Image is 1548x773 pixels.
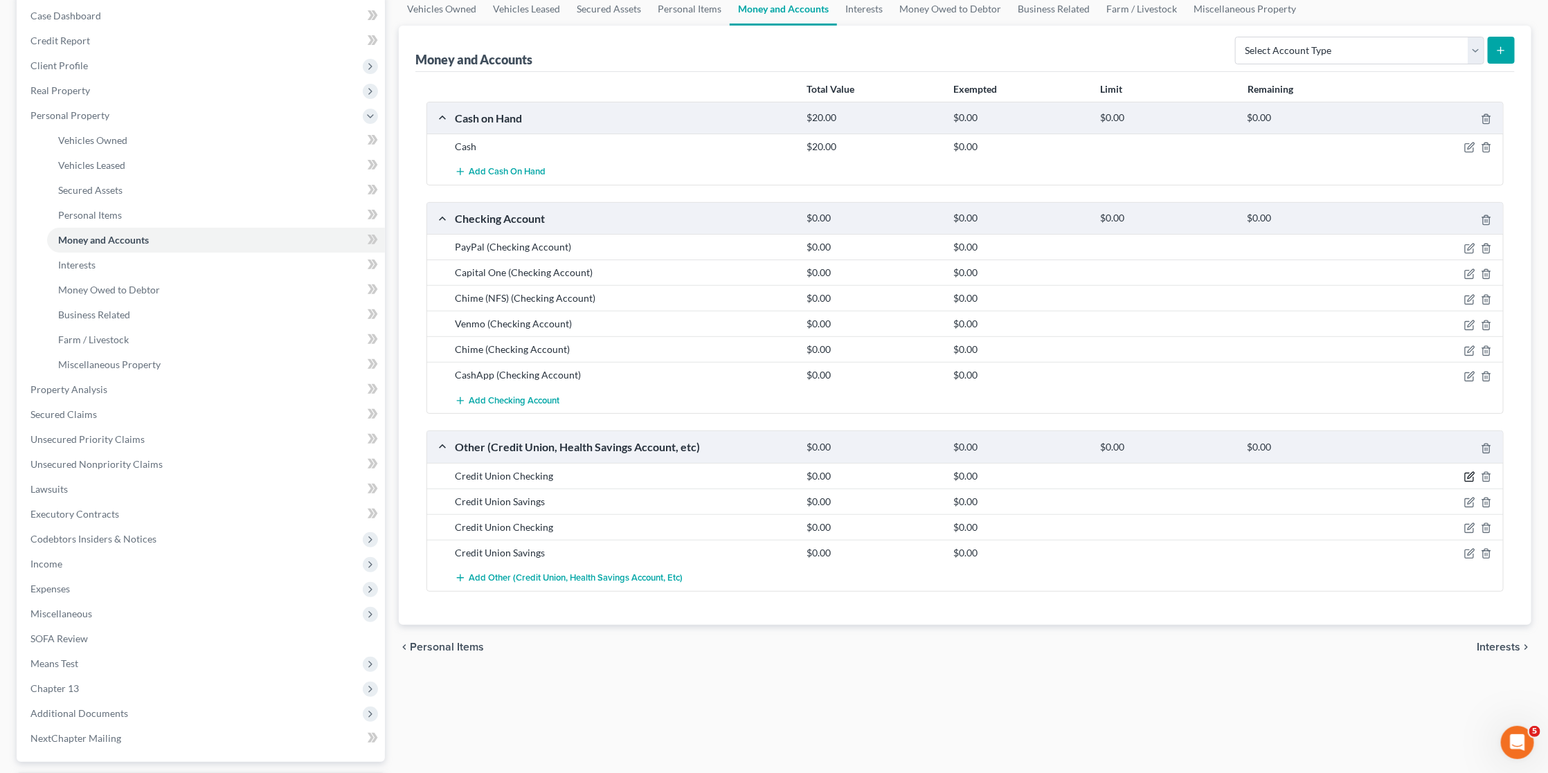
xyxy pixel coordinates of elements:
a: Farm / Livestock [47,327,385,352]
span: Business Related [58,309,130,320]
a: Money and Accounts [47,228,385,253]
div: $0.00 [947,495,1094,509]
span: Personal Items [410,642,484,653]
div: $0.00 [947,520,1094,534]
a: Unsecured Priority Claims [19,427,385,452]
div: Credit Union Checking [448,520,800,534]
i: chevron_left [399,642,410,653]
div: $0.00 [947,441,1094,454]
a: NextChapter Mailing [19,726,385,751]
span: Means Test [30,657,78,669]
a: Business Related [47,302,385,327]
span: SOFA Review [30,633,88,644]
a: Credit Report [19,28,385,53]
div: Other (Credit Union, Health Savings Account, etc) [448,439,800,454]
strong: Total Value [807,83,854,95]
div: $0.00 [947,546,1094,560]
span: Interests [58,259,96,271]
span: NextChapter Mailing [30,732,121,744]
a: Miscellaneous Property [47,352,385,377]
span: Real Property [30,84,90,96]
a: Vehicles Owned [47,128,385,153]
div: Cash [448,140,800,154]
span: Interests [1477,642,1520,653]
div: $0.00 [947,111,1094,125]
div: $0.00 [1240,441,1387,454]
div: Capital One (Checking Account) [448,266,800,280]
button: Add Cash on Hand [455,159,546,185]
div: PayPal (Checking Account) [448,240,800,254]
a: Property Analysis [19,377,385,402]
span: 5 [1529,726,1540,737]
div: $0.00 [800,343,947,356]
div: Credit Union Checking [448,469,800,483]
div: $0.00 [947,291,1094,305]
a: Lawsuits [19,477,385,502]
div: $0.00 [800,469,947,483]
span: Expenses [30,583,70,594]
div: $0.00 [947,240,1094,254]
span: Case Dashboard [30,10,101,21]
div: $20.00 [800,111,947,125]
div: $0.00 [1240,212,1387,225]
div: $0.00 [800,495,947,509]
div: $0.00 [800,317,947,331]
span: Personal Items [58,209,122,221]
div: $20.00 [800,140,947,154]
span: Codebtors Insiders & Notices [30,533,156,545]
span: Executory Contracts [30,508,119,520]
span: Vehicles Owned [58,134,127,146]
div: $0.00 [947,266,1094,280]
a: Money Owed to Debtor [47,278,385,302]
span: Credit Report [30,35,90,46]
div: Chime (NFS) (Checking Account) [448,291,800,305]
iframe: Intercom live chat [1501,726,1534,759]
div: $0.00 [947,368,1094,382]
a: Unsecured Nonpriority Claims [19,452,385,477]
div: $0.00 [947,343,1094,356]
i: chevron_right [1520,642,1531,653]
div: Venmo (Checking Account) [448,317,800,331]
div: $0.00 [1094,441,1241,454]
div: $0.00 [1094,212,1241,225]
div: $0.00 [947,140,1094,154]
div: $0.00 [800,546,947,560]
div: $0.00 [947,212,1094,225]
div: $0.00 [800,240,947,254]
div: $0.00 [800,368,947,382]
span: Unsecured Priority Claims [30,433,145,445]
div: $0.00 [1240,111,1387,125]
span: Lawsuits [30,483,68,495]
button: Add Checking Account [455,388,559,413]
span: Vehicles Leased [58,159,125,171]
div: Chime (Checking Account) [448,343,800,356]
div: CashApp (Checking Account) [448,368,800,382]
div: Credit Union Savings [448,495,800,509]
strong: Exempted [954,83,998,95]
div: $0.00 [800,520,947,534]
div: $0.00 [1094,111,1241,125]
div: $0.00 [947,317,1094,331]
a: Case Dashboard [19,3,385,28]
span: Personal Property [30,109,109,121]
div: $0.00 [800,441,947,454]
span: Money Owed to Debtor [58,284,160,295]
div: Money and Accounts [415,51,532,68]
span: Farm / Livestock [58,334,129,345]
span: Money and Accounts [58,234,149,246]
span: Add Checking Account [469,395,559,406]
span: Miscellaneous [30,608,92,619]
span: Add Other (Credit Union, Health Savings Account, etc) [469,572,683,583]
span: Add Cash on Hand [469,167,546,178]
span: Secured Claims [30,408,97,420]
span: Client Profile [30,60,88,71]
span: Chapter 13 [30,682,79,694]
div: $0.00 [800,212,947,225]
a: Secured Claims [19,402,385,427]
a: SOFA Review [19,626,385,651]
div: Checking Account [448,211,800,226]
a: Executory Contracts [19,502,385,527]
a: Secured Assets [47,178,385,203]
div: $0.00 [800,266,947,280]
span: Income [30,558,62,570]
